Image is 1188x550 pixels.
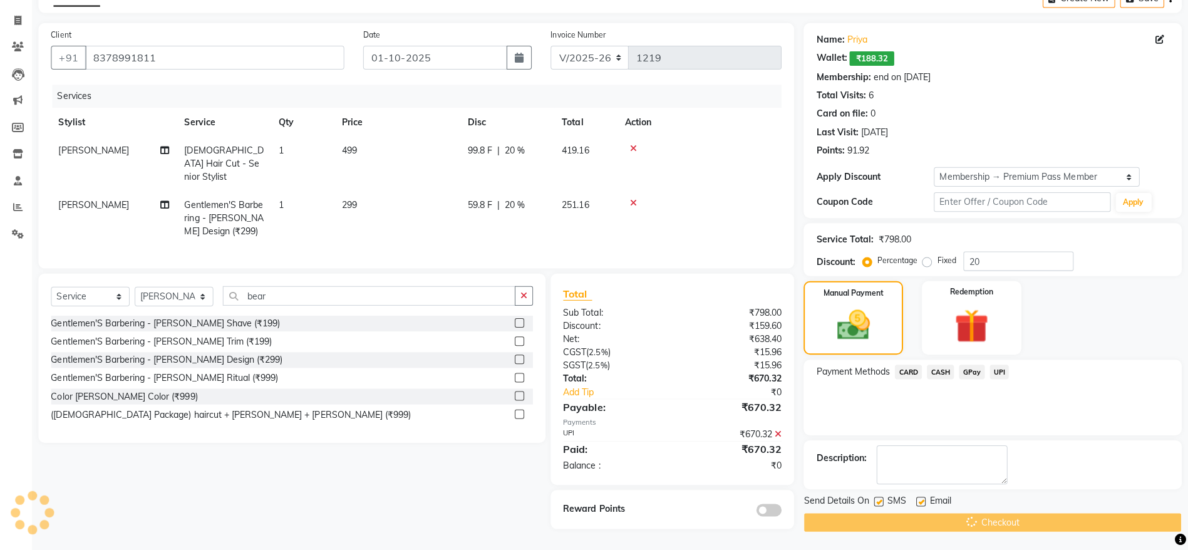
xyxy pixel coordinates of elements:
[189,147,268,184] span: [DEMOGRAPHIC_DATA] Hair Cut - Senior Stylist
[189,201,268,239] span: Gentlemen'S Barbering - [PERSON_NAME] Design (₹299)
[620,110,783,138] th: Action
[818,110,869,123] div: Card on file:
[818,172,935,185] div: Apply Discount
[56,373,282,386] div: Gentlemen'S Barbering - [PERSON_NAME] Ritual (₹999)
[818,36,846,49] div: Name:
[931,495,952,511] span: Email
[870,91,875,105] div: 6
[557,347,675,360] div: ( )
[872,110,877,123] div: 0
[508,200,528,214] span: 20 %
[991,366,1010,380] span: UPI
[283,201,288,212] span: 1
[338,110,463,138] th: Price
[675,373,793,387] div: ₹670.32
[557,387,695,400] a: Add Tip
[56,318,284,331] div: Gentlemen'S Barbering - [PERSON_NAME] Shave (₹199)
[471,146,495,159] span: 99.8 F
[805,495,870,511] span: Send Details On
[56,391,202,404] div: Color [PERSON_NAME] Color (₹999)
[557,460,675,473] div: Balance :
[825,289,885,300] label: Manual Payment
[896,366,923,380] span: CARD
[64,201,134,212] span: [PERSON_NAME]
[695,387,793,400] div: ₹0
[557,373,675,387] div: Total:
[951,288,994,299] label: Redemption
[557,334,675,347] div: Net:
[500,146,503,159] span: |
[818,91,867,105] div: Total Visits:
[818,197,935,210] div: Coupon Code
[818,73,872,86] div: Membership:
[56,409,415,422] div: ([DEMOGRAPHIC_DATA] Package) haircut + [PERSON_NAME] + [PERSON_NAME] (₹999)
[58,87,793,110] div: Services
[367,32,384,43] label: Date
[675,308,793,321] div: ₹798.00
[500,200,503,214] span: |
[851,54,896,68] span: ₹188.32
[508,146,528,159] span: 20 %
[849,146,870,159] div: 91.92
[675,360,793,373] div: ₹15.96
[675,442,793,457] div: ₹670.32
[829,308,882,345] img: _cash.svg
[56,336,276,350] div: Gentlemen'S Barbering - [PERSON_NAME] Trim (₹199)
[557,308,675,321] div: Sub Total:
[90,48,348,72] input: Search by Name/Mobile/Email/Code
[592,348,611,358] span: 2.5%
[56,32,76,43] label: Client
[557,428,675,442] div: UPI
[818,366,891,380] span: Payment Methods
[463,110,557,138] th: Disc
[1116,195,1152,214] button: Apply
[56,355,287,368] div: Gentlemen'S Barbering - [PERSON_NAME] Design (₹299)
[346,201,361,212] span: 299
[849,36,869,49] a: Priya
[935,194,1110,214] input: Enter Offer / Coupon Code
[945,306,1000,348] img: _gift.svg
[227,288,519,307] input: Search or Scan
[56,110,182,138] th: Stylist
[675,400,793,415] div: ₹670.32
[818,235,875,248] div: Service Total:
[566,361,589,372] span: SGST
[554,32,608,43] label: Invoice Number
[879,256,919,267] label: Percentage
[675,321,793,334] div: ₹159.60
[557,503,675,517] div: Reward Points
[928,366,955,380] span: CASH
[565,201,592,212] span: 251.16
[566,418,783,428] div: Payments
[960,366,986,380] span: GPay
[557,110,620,138] th: Total
[182,110,276,138] th: Service
[64,147,134,158] span: [PERSON_NAME]
[862,128,889,141] div: [DATE]
[557,321,675,334] div: Discount:
[675,334,793,347] div: ₹638.40
[818,54,849,68] div: Wallet:
[346,147,361,158] span: 499
[889,495,907,511] span: SMS
[471,200,495,214] span: 59.8 F
[283,147,288,158] span: 1
[675,347,793,360] div: ₹15.96
[276,110,338,138] th: Qty
[818,452,868,465] div: Description:
[565,147,592,158] span: 419.16
[818,257,857,270] div: Discount:
[557,400,675,415] div: Payable:
[880,235,912,248] div: ₹798.00
[566,348,589,359] span: CGST
[557,360,675,373] div: ( )
[56,48,91,72] button: +91
[557,442,675,457] div: Paid:
[675,460,793,473] div: ₹0
[591,361,610,371] span: 2.5%
[818,146,846,159] div: Points:
[938,256,957,267] label: Fixed
[875,73,932,86] div: end on [DATE]
[566,289,595,302] span: Total
[818,128,860,141] div: Last Visit:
